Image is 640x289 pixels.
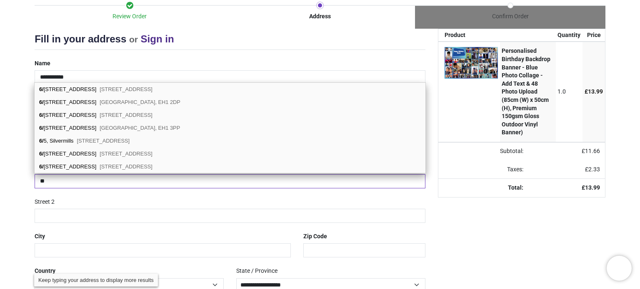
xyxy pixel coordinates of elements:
div: [STREET_ADDRESS] [35,147,425,160]
span: 13.99 [585,184,600,191]
th: Quantity [556,29,583,42]
span: 11.66 [585,148,600,154]
b: 6/ [39,99,44,105]
span: [GEOGRAPHIC_DATA], EH1 3PP [100,125,180,131]
img: 8rG2O4AAAAGSURBVAMA2Hs8Q5EAFHwAAAAASUVORK5CYII= [445,47,498,78]
label: Country [35,264,55,278]
div: address list [35,83,425,173]
span: [GEOGRAPHIC_DATA], EH1 2DP [100,99,180,105]
small: or [129,35,138,44]
div: Address [225,12,415,21]
b: 6/ [39,138,44,144]
label: State / Province [236,264,277,278]
label: City [35,230,45,244]
b: 6/ [39,151,44,157]
td: Subtotal: [438,142,528,161]
div: [STREET_ADDRESS] [35,109,425,121]
div: Confirm Order [415,12,605,21]
b: 6/ [39,163,44,170]
div: Keep typing your address to display more results [34,274,158,287]
span: £ [582,148,600,154]
th: Product [438,29,500,42]
div: [STREET_ADDRESS] [35,83,425,96]
span: £ [585,88,603,95]
span: 13.99 [588,88,603,95]
label: Zip Code [303,230,327,244]
strong: Personalised Birthday Backdrop Banner - Blue Photo Collage - Add Text & 48 Photo Upload (85cm (W)... [502,47,550,136]
div: [STREET_ADDRESS] [35,96,425,109]
label: Name [35,57,50,71]
b: 6/ [39,125,44,131]
span: [STREET_ADDRESS] [77,138,130,144]
div: [STREET_ADDRESS] [35,121,425,134]
strong: £ [582,184,600,191]
span: [STREET_ADDRESS] [100,163,152,170]
b: 6/ [39,86,44,92]
span: [STREET_ADDRESS] [100,86,152,92]
span: £ [585,166,600,173]
strong: Total: [508,184,523,191]
span: [STREET_ADDRESS] [100,151,152,157]
span: 2.33 [588,166,600,173]
span: Fill in your address [35,33,126,44]
iframe: Brevo live chat [607,256,632,281]
b: 6/ [39,112,44,118]
th: Price [582,29,605,42]
span: [STREET_ADDRESS] [100,112,152,118]
label: Street 2 [35,195,55,209]
td: Taxes: [438,161,528,179]
div: [STREET_ADDRESS] [35,160,425,173]
a: Sign in [141,33,174,44]
div: Review Order [35,12,225,21]
div: 5, Silvermills [35,134,425,147]
div: 1.0 [557,88,580,96]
